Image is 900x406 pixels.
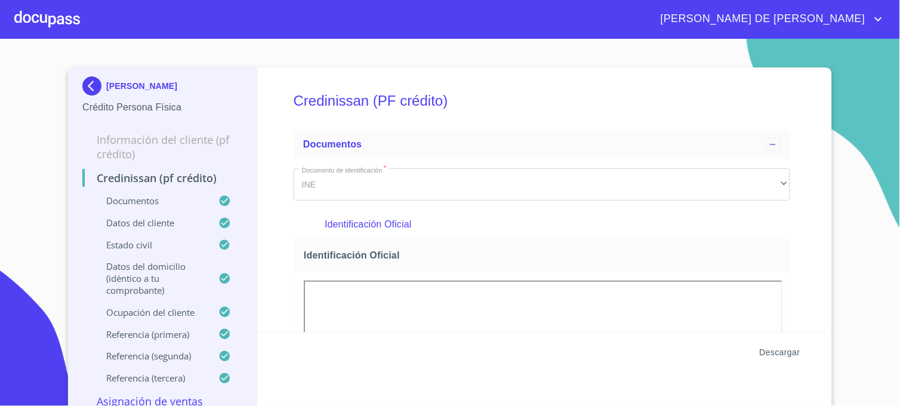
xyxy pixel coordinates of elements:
[760,345,800,360] span: Descargar
[82,76,243,100] div: [PERSON_NAME]
[82,260,218,296] p: Datos del domicilio (idéntico a tu comprobante)
[82,306,218,318] p: Ocupación del Cliente
[294,168,790,201] div: INE
[82,100,243,115] p: Crédito Persona Física
[82,372,218,384] p: Referencia (tercera)
[82,239,218,251] p: Estado Civil
[294,130,790,159] div: Documentos
[294,76,790,125] h5: Credinissan (PF crédito)
[82,76,106,96] img: Docupass spot blue
[325,217,759,232] p: Identificación Oficial
[755,342,805,364] button: Descargar
[82,217,218,229] p: Datos del cliente
[82,328,218,340] p: Referencia (primera)
[106,81,177,91] p: [PERSON_NAME]
[303,139,362,149] span: Documentos
[82,350,218,362] p: Referencia (segunda)
[82,133,243,161] p: Información del cliente (PF crédito)
[304,249,785,262] span: Identificación Oficial
[82,195,218,207] p: Documentos
[652,10,871,29] span: [PERSON_NAME] DE [PERSON_NAME]
[82,171,243,185] p: Credinissan (PF crédito)
[652,10,886,29] button: account of current user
